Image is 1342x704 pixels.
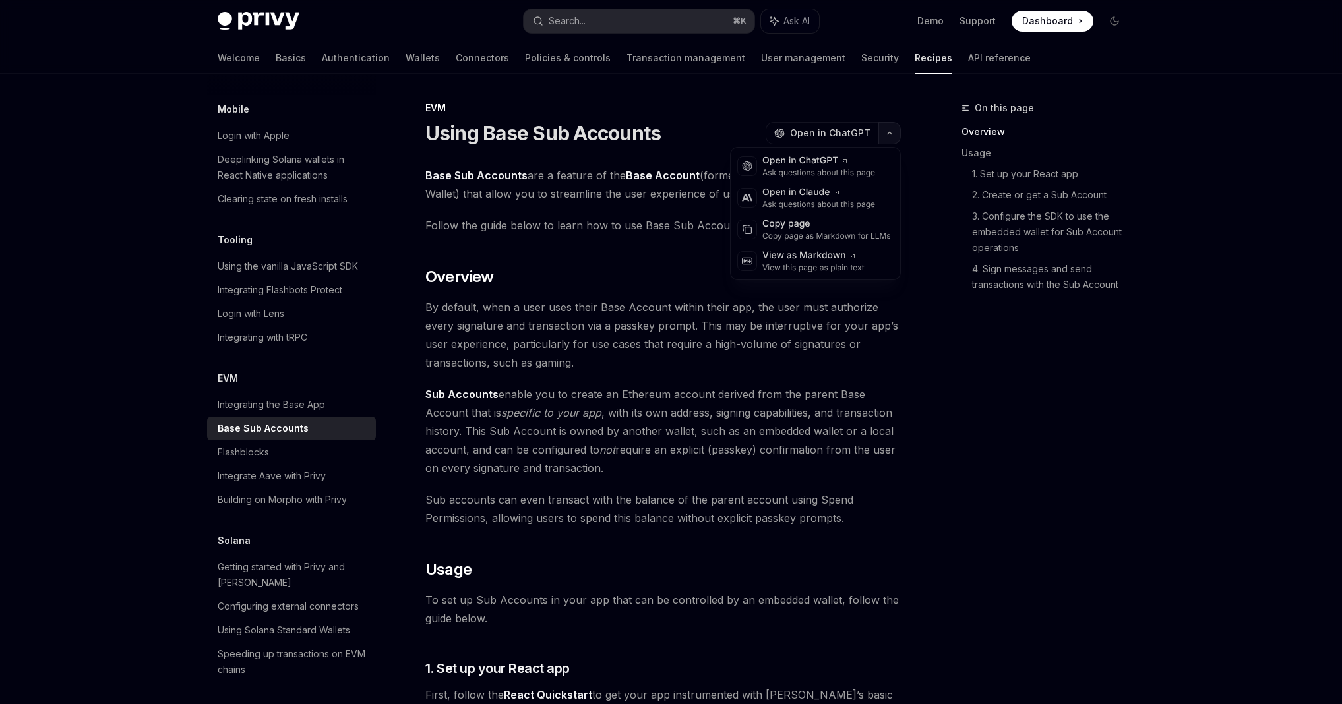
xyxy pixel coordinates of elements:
[425,266,494,287] span: Overview
[207,464,376,488] a: Integrate Aave with Privy
[425,216,901,235] span: Follow the guide below to learn how to use Base Sub Accounts with Privy.
[1104,11,1125,32] button: Toggle dark mode
[762,231,891,241] div: Copy page as Markdown for LLMs
[972,206,1136,258] a: 3. Configure the SDK to use the embedded wallet for Sub Account operations
[218,191,348,207] div: Clearing state on fresh installs
[626,42,745,74] a: Transaction management
[218,258,358,274] div: Using the vanilla JavaScript SDK
[218,492,347,508] div: Building on Morpho with Privy
[207,278,376,302] a: Integrating Flashbots Protect
[762,154,875,167] div: Open in ChatGPT
[218,282,342,298] div: Integrating Flashbots Protect
[218,622,350,638] div: Using Solana Standard Wallets
[549,13,586,29] div: Search...
[599,443,615,456] em: not
[425,102,901,115] div: EVM
[1022,15,1073,28] span: Dashboard
[861,42,899,74] a: Security
[207,440,376,464] a: Flashblocks
[218,370,238,386] h5: EVM
[762,249,865,262] div: View as Markdown
[207,417,376,440] a: Base Sub Accounts
[917,15,944,28] a: Demo
[425,166,901,203] span: are a feature of the (formerly known as Coinbase Smart Wallet) that allow you to streamline the u...
[218,468,326,484] div: Integrate Aave with Privy
[456,42,509,74] a: Connectors
[406,42,440,74] a: Wallets
[783,15,810,28] span: Ask AI
[915,42,952,74] a: Recipes
[207,618,376,642] a: Using Solana Standard Wallets
[762,262,865,273] div: View this page as plain text
[761,9,819,33] button: Ask AI
[218,232,253,248] h5: Tooling
[207,488,376,512] a: Building on Morpho with Privy
[425,659,570,678] span: 1. Set up your React app
[218,397,325,413] div: Integrating the Base App
[218,599,359,614] div: Configuring external connectors
[218,12,299,30] img: dark logo
[524,9,754,33] button: Search...⌘K
[972,163,1136,185] a: 1. Set up your React app
[766,122,878,144] button: Open in ChatGPT
[207,642,376,682] a: Speeding up transactions on EVM chains
[218,152,368,183] div: Deeplinking Solana wallets in React Native applications
[961,121,1136,142] a: Overview
[790,127,870,140] span: Open in ChatGPT
[762,218,891,231] div: Copy page
[322,42,390,74] a: Authentication
[207,595,376,618] a: Configuring external connectors
[425,591,901,628] span: To set up Sub Accounts in your app that can be controlled by an embedded wallet, follow the guide...
[1012,11,1093,32] a: Dashboard
[968,42,1031,74] a: API reference
[425,559,472,580] span: Usage
[762,167,875,178] div: Ask questions about this page
[972,185,1136,206] a: 2. Create or get a Sub Account
[961,142,1136,163] a: Usage
[218,128,290,144] div: Login with Apple
[207,148,376,187] a: Deeplinking Solana wallets in React Native applications
[207,393,376,417] a: Integrating the Base App
[425,169,528,183] a: Base Sub Accounts
[218,559,368,591] div: Getting started with Privy and [PERSON_NAME]
[975,100,1034,116] span: On this page
[218,330,307,345] div: Integrating with tRPC
[425,121,661,145] h1: Using Base Sub Accounts
[425,385,901,477] span: enable you to create an Ethereum account derived from the parent Base Account that is , with its ...
[218,533,251,548] h5: Solana
[762,199,875,210] div: Ask questions about this page
[425,490,901,527] span: Sub accounts can even transact with the balance of the parent account using Spend Permissions, al...
[207,555,376,595] a: Getting started with Privy and [PERSON_NAME]
[207,187,376,211] a: Clearing state on fresh installs
[207,326,376,349] a: Integrating with tRPC
[425,388,499,401] a: Sub Accounts
[972,258,1136,295] a: 4. Sign messages and send transactions with the Sub Account
[762,186,875,199] div: Open in Claude
[276,42,306,74] a: Basics
[218,646,368,678] div: Speeding up transactions on EVM chains
[218,102,249,117] h5: Mobile
[425,298,901,372] span: By default, when a user uses their Base Account within their app, the user must authorize every s...
[207,124,376,148] a: Login with Apple
[733,16,747,26] span: ⌘ K
[960,15,996,28] a: Support
[504,688,592,702] a: React Quickstart
[501,406,601,419] em: specific to your app
[207,254,376,278] a: Using the vanilla JavaScript SDK
[525,42,611,74] a: Policies & controls
[218,444,269,460] div: Flashblocks
[626,169,700,183] a: Base Account
[761,42,845,74] a: User management
[218,306,284,322] div: Login with Lens
[218,42,260,74] a: Welcome
[218,421,309,436] div: Base Sub Accounts
[207,302,376,326] a: Login with Lens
